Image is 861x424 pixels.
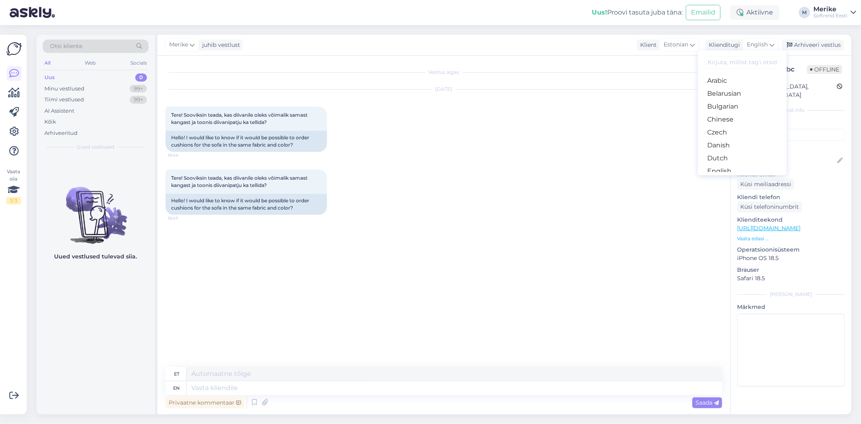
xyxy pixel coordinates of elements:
[54,252,137,261] p: Uued vestlused tulevad siia.
[165,69,722,76] div: Vestlus algas
[698,165,787,178] a: English
[698,139,787,152] a: Danish
[737,170,845,179] p: Kliendi email
[706,41,740,49] div: Klienditugi
[171,175,309,188] span: Tere! Sooviksin teada, kas diivanile oleks võimalik samast kangast ja toonis diivanipatju ka tell...
[174,367,179,381] div: et
[6,41,22,57] img: Askly Logo
[737,216,845,224] p: Klienditeekond
[165,131,327,152] div: Hello! I would like to know if it would be possible to order cushions for the sofa in the same fa...
[730,5,779,20] div: Aktiivne
[698,152,787,165] a: Dutch
[130,96,147,104] div: 99+
[637,41,657,49] div: Klient
[6,168,21,204] div: Vaata siia
[696,399,719,406] span: Saada
[782,40,844,50] div: Arhiveeri vestlus
[737,193,845,202] p: Kliendi telefon
[737,291,845,298] div: [PERSON_NAME]
[168,152,198,158] span: 16:44
[174,381,180,395] div: en
[43,58,52,68] div: All
[165,86,722,93] div: [DATE]
[737,235,845,242] p: Vaata edasi ...
[799,7,810,18] div: M
[84,58,98,68] div: Web
[129,58,149,68] div: Socials
[737,202,802,212] div: Küsi telefoninumbrit
[813,6,856,19] a: MerikeSoftrend Eesti
[44,96,84,104] div: Tiimi vestlused
[737,179,794,190] div: Küsi meiliaadressi
[50,42,82,50] span: Otsi kliente
[44,107,74,115] div: AI Assistent
[165,194,327,215] div: Hello! I would like to know if it would be possible to order cushions for the sofa in the same fa...
[135,73,147,82] div: 0
[739,82,837,99] div: [GEOGRAPHIC_DATA], [GEOGRAPHIC_DATA]
[698,74,787,87] a: Arabic
[44,85,84,93] div: Minu vestlused
[592,8,607,16] b: Uus!
[592,8,683,17] div: Proovi tasuta juba täna:
[704,56,780,69] input: Kirjuta, millist tag'i otsid
[737,129,845,141] input: Lisa tag
[130,85,147,93] div: 99+
[165,397,244,408] div: Privaatne kommentaar
[737,303,845,311] p: Märkmed
[698,100,787,113] a: Bulgarian
[737,107,845,114] div: Kliendi info
[698,126,787,139] a: Czech
[737,266,845,274] p: Brauser
[813,13,847,19] div: Softrend Eesti
[44,129,78,137] div: Arhiveeritud
[737,156,836,165] input: Lisa nimi
[737,254,845,262] p: iPhone OS 18.5
[737,274,845,283] p: Safari 18.5
[44,73,55,82] div: Uus
[813,6,847,13] div: Merike
[171,112,309,125] span: Tere! Sooviksin teada, kas diivanile oleks võimalik samast kangast ja toonis diivanipatju ka tell...
[168,215,198,221] span: 16:47
[698,87,787,100] a: Belarusian
[686,5,721,20] button: Emailid
[6,197,21,204] div: 1 / 3
[199,41,240,49] div: juhib vestlust
[747,40,768,49] span: English
[169,40,188,49] span: Merike
[737,144,845,153] p: Kliendi nimi
[807,65,842,74] span: Offline
[77,143,115,151] span: Uued vestlused
[737,119,845,127] p: Kliendi tag'id
[664,40,688,49] span: Estonian
[737,246,845,254] p: Operatsioonisüsteem
[698,113,787,126] a: Chinese
[737,225,800,232] a: [URL][DOMAIN_NAME]
[44,118,56,126] div: Kõik
[36,172,155,245] img: No chats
